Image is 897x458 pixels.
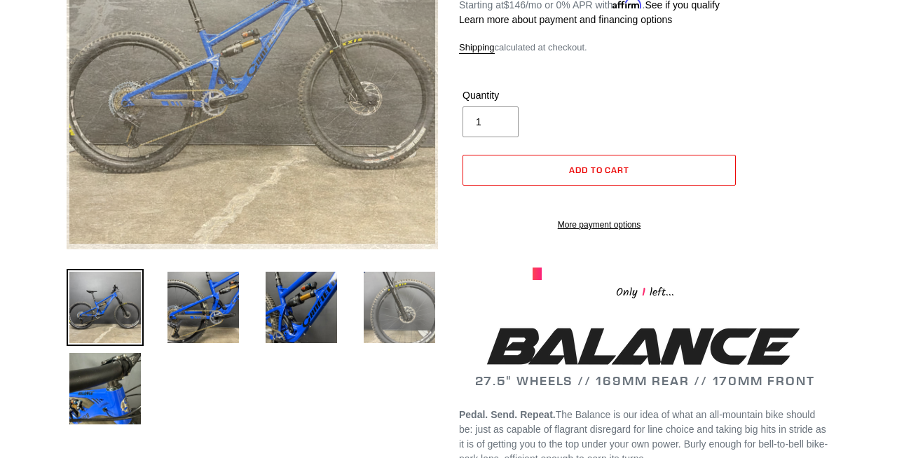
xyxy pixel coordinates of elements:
img: Load image into Gallery viewer, DEMO BIKE: BALANCE - Bomber Blue - Small (Complete Bike) #31 LIKE... [67,269,144,346]
h2: 27.5" WHEELS // 169MM REAR // 170MM FRONT [459,323,830,388]
a: Learn more about payment and financing options [459,14,672,25]
img: Load image into Gallery viewer, DEMO BIKE: BALANCE - Bomber Blue - Small (Complete Bike) #31 LIKE... [67,350,144,427]
img: Load image into Gallery viewer, DEMO BIKE: BALANCE - Bomber Blue - Small (Complete Bike) #31 LIKE... [361,269,438,346]
span: Add to cart [569,165,630,175]
img: Load image into Gallery viewer, DEMO BIKE: BALANCE - Bomber Blue - Small (Complete Bike) #31 LIKE... [165,269,242,346]
a: Shipping [459,42,495,54]
img: Load image into Gallery viewer, DEMO BIKE: BALANCE - Bomber Blue - Small (Complete Bike) #31 LIKE... [263,269,340,346]
button: Add to cart [463,155,736,186]
a: More payment options [463,218,736,231]
span: 1 [638,284,650,301]
div: calculated at checkout. [459,41,830,55]
label: Quantity [463,88,596,103]
div: Only left... [533,280,757,302]
b: Pedal. Send. Repeat. [459,409,556,420]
